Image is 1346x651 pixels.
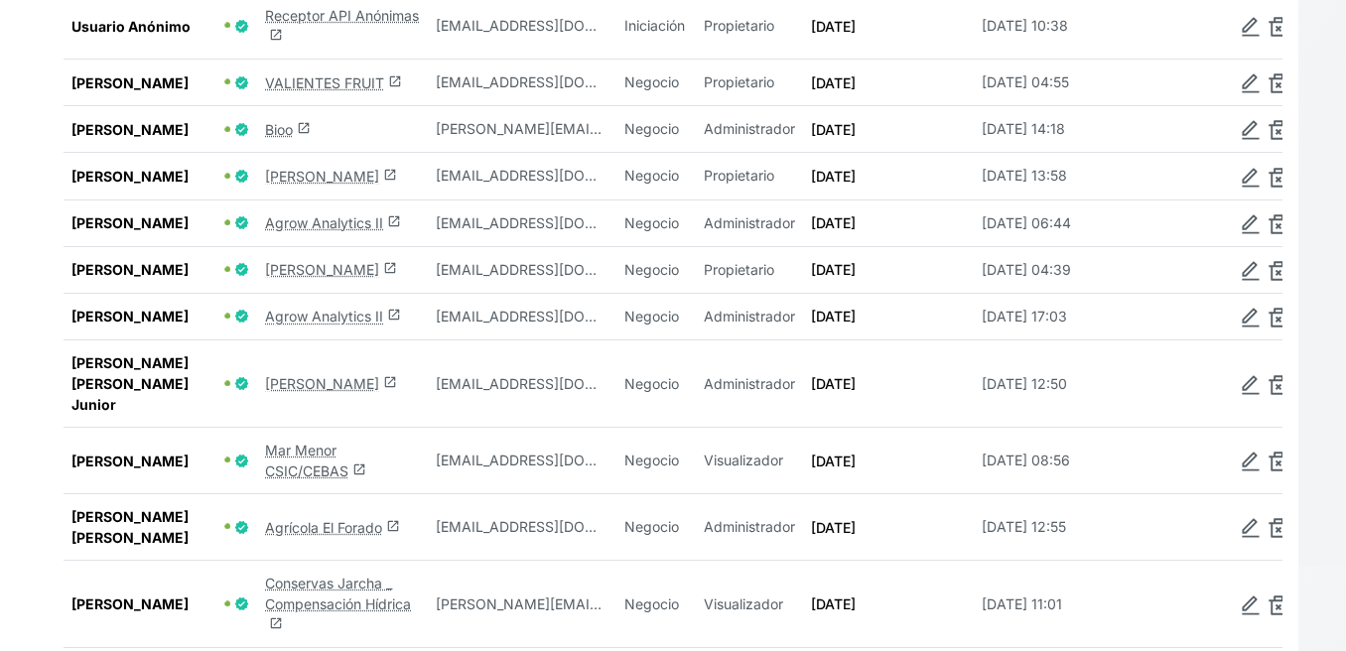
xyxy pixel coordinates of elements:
span: launch [386,519,400,533]
span: Usuario Verificado [234,75,249,90]
img: delete [1269,308,1288,327]
td: [DATE] 12:55 [974,494,1178,561]
span: 🟢 [224,78,230,86]
span: Usuario Verificado [234,19,249,34]
span: Usuario Verificado [234,215,249,230]
td: Administrador [696,340,803,428]
a: Agrow Analytics IIlaunch [265,214,401,231]
img: edit [1241,168,1261,188]
span: launch [352,462,366,476]
td: [DATE] 12:50 [974,340,1178,428]
span: launch [297,121,311,135]
td: Negocio [616,340,696,428]
span: launch [383,261,397,275]
td: Negocio [616,153,696,199]
span: [PERSON_NAME] [71,593,220,614]
td: jramaraljr@uol.com.br [428,340,616,428]
img: edit [1241,308,1261,327]
td: Administrador [696,199,803,246]
a: Receptor API Anónimaslaunch [265,7,419,45]
span: 🟢 [224,380,230,388]
span: launch [388,74,402,88]
span: launch [269,28,283,42]
span: [PERSON_NAME] [71,306,220,326]
td: celia@agrowanalytics.com [428,561,616,648]
td: Propietario [696,60,803,106]
span: [PERSON_NAME] [71,166,220,187]
img: edit [1241,452,1261,471]
span: Usuario Verificado [234,376,249,391]
td: [DATE] 04:39 [974,246,1178,293]
img: delete [1269,168,1288,188]
img: delete [1269,73,1288,93]
td: Negocio [616,199,696,246]
td: [DATE] [803,561,974,648]
td: [DATE] 17:03 [974,293,1178,339]
span: Usuario Anónimo [71,16,220,37]
span: launch [383,168,397,182]
img: edit [1241,120,1261,140]
img: delete [1269,375,1288,395]
span: [PERSON_NAME] [71,212,220,233]
span: 🟢 [224,456,230,464]
td: [DATE] 06:44 [974,199,1178,246]
td: inbal@gmail.com [428,199,616,246]
img: edit [1241,518,1261,538]
td: asojorge@gmail.com [428,153,616,199]
td: Visualizador [696,561,803,648]
td: [DATE] [803,153,974,199]
img: edit [1241,214,1261,234]
td: john@bioo.tech [428,106,616,153]
img: edit [1241,261,1261,281]
span: 🟢 [224,600,230,608]
td: [DATE] [803,293,974,339]
span: launch [387,308,401,322]
span: [PERSON_NAME] [PERSON_NAME] [71,506,220,548]
span: Usuario Verificado [234,122,249,137]
td: [DATE] 08:56 [974,428,1178,494]
td: [DATE] [803,246,974,293]
td: [DATE] 14:18 [974,106,1178,153]
img: delete [1269,595,1288,615]
td: [DATE] 04:55 [974,60,1178,106]
span: launch [383,375,397,389]
td: Negocio [616,494,696,561]
td: soygariner@gmail.com [428,246,616,293]
a: Conservas Jarcha _ Compensación Hídricalaunch [265,575,411,633]
td: Negocio [616,246,696,293]
img: edit [1241,595,1261,615]
td: Administrador [696,106,803,153]
td: antoniogomez.aed@gmail.com [428,293,616,339]
img: delete [1269,452,1288,471]
span: Usuario Verificado [234,169,249,184]
img: edit [1241,375,1261,395]
span: Usuario Verificado [234,454,249,468]
span: 🟢 [224,313,230,321]
a: Mar Menor CSIC/CEBASlaunch [265,442,366,479]
td: Propietario [696,246,803,293]
td: Administrador [696,293,803,339]
img: delete [1269,17,1288,37]
td: Negocio [616,106,696,153]
span: [PERSON_NAME] [71,119,220,140]
a: Agrícola El Foradolaunch [265,519,400,536]
span: [PERSON_NAME] [PERSON_NAME] Junior [71,352,220,415]
td: [DATE] [803,340,974,428]
td: Negocio [616,561,696,648]
td: Negocio [616,60,696,106]
td: [DATE] [803,60,974,106]
span: Usuario Verificado [234,309,249,324]
td: Visualizador [696,428,803,494]
td: Administrador [696,494,803,561]
td: Negocio [616,293,696,339]
a: [PERSON_NAME]launch [265,261,397,278]
a: [PERSON_NAME]launch [265,168,397,185]
a: Bioolaunch [265,121,311,138]
span: [PERSON_NAME] [71,72,220,93]
span: Usuario Verificado [234,262,249,277]
img: delete [1269,261,1288,281]
td: Negocio [616,428,696,494]
td: [DATE] 11:01 [974,561,1178,648]
td: administracion@valientesfruits.com [428,60,616,106]
span: launch [269,616,283,630]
